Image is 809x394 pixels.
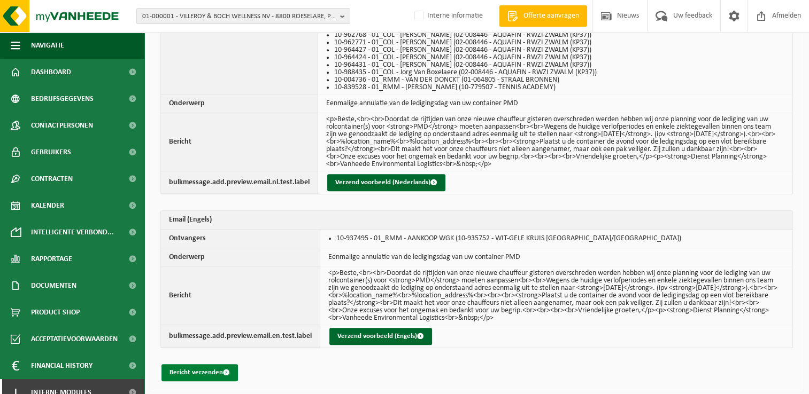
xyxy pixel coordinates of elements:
[161,364,238,381] button: Bericht verzenden
[521,11,582,21] span: Offerte aanvragen
[142,9,336,25] span: 01-000001 - VILLEROY & BOCH WELLNESS NV - 8800 ROESELARE, POPULIERSTRAAT 1
[334,31,779,39] li: 10-962768 - 01_COL - [PERSON_NAME] (02-008446 - AQUAFIN - RWZI ZWALM (KP37))
[161,230,320,248] th: Ontvangers
[31,299,80,326] span: Product Shop
[31,272,76,299] span: Documenten
[318,94,792,113] td: Eenmalige annulatie van de ledigingsdag van uw container PMD
[31,112,93,139] span: Contactpersonen
[161,94,318,113] th: Onderwerp
[334,61,779,69] li: 10-964431 - 01_COL - [PERSON_NAME] (02-008446 - AQUAFIN - RWZI ZWALM (KP37))
[31,352,93,379] span: Financial History
[161,248,320,267] th: Onderwerp
[499,5,587,27] a: Offerte aanvragen
[31,192,64,219] span: Kalender
[320,267,792,325] td: <p>Beste,<br><br>Doordat de rijtijden van onze nieuwe chauffeur gisteren overschreden werden hebb...
[412,8,483,24] label: Interne informatie
[334,39,779,46] li: 10-962771 - 01_COL - [PERSON_NAME] (02-008446 - AQUAFIN - RWZI ZWALM (KP37))
[31,85,94,112] span: Bedrijfsgegevens
[161,325,320,348] th: bulkmessage.add.preview.email.en.test.label
[31,219,114,246] span: Intelligente verbond...
[334,76,779,84] li: 10-004736 - 01_RMM - VAN DER DONCKT (01-064805 - STRAAL BRONNEN)
[320,248,792,267] td: Eenmalige annulatie van de ledigingsdag van uw container PMD
[31,246,72,272] span: Rapportage
[327,174,445,191] button: Verzend voorbeeld (Nederlands)
[318,113,792,171] td: <p>Beste,<br><br>Doordat de rijtijden van onze nieuwe chauffeur gisteren overschreden werden hebb...
[334,46,779,54] li: 10-964427 - 01_COL - [PERSON_NAME] (02-008446 - AQUAFIN - RWZI ZWALM (KP37))
[334,69,779,76] li: 10-988435 - 01_COL - Jorg Van Boxelaere (02-008446 - AQUAFIN - RWZI ZWALM (KP37))
[161,171,318,194] th: bulkmessage.add.preview.email.nl.test.label
[334,54,779,61] li: 10-964424 - 01_COL - [PERSON_NAME] (02-008446 - AQUAFIN - RWZI ZWALM (KP37))
[336,235,779,242] li: 10-937495 - 01_RMM - AANKOOP WGK (10-935752 - WIT-GELE KRUIS [GEOGRAPHIC_DATA]/[GEOGRAPHIC_DATA])
[329,328,432,345] button: Verzend voorbeeld (Engels)
[136,8,350,24] button: 01-000001 - VILLEROY & BOCH WELLNESS NV - 8800 ROESELARE, POPULIERSTRAAT 1
[161,113,318,171] th: Bericht
[31,59,71,85] span: Dashboard
[161,211,792,230] th: Email (Engels)
[31,32,64,59] span: Navigatie
[31,166,73,192] span: Contracten
[31,139,71,166] span: Gebruikers
[161,267,320,325] th: Bericht
[334,84,779,91] li: 10-839528 - 01_RMM - [PERSON_NAME] (10-779507 - TENNIS ACADEMY)
[31,326,118,352] span: Acceptatievoorwaarden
